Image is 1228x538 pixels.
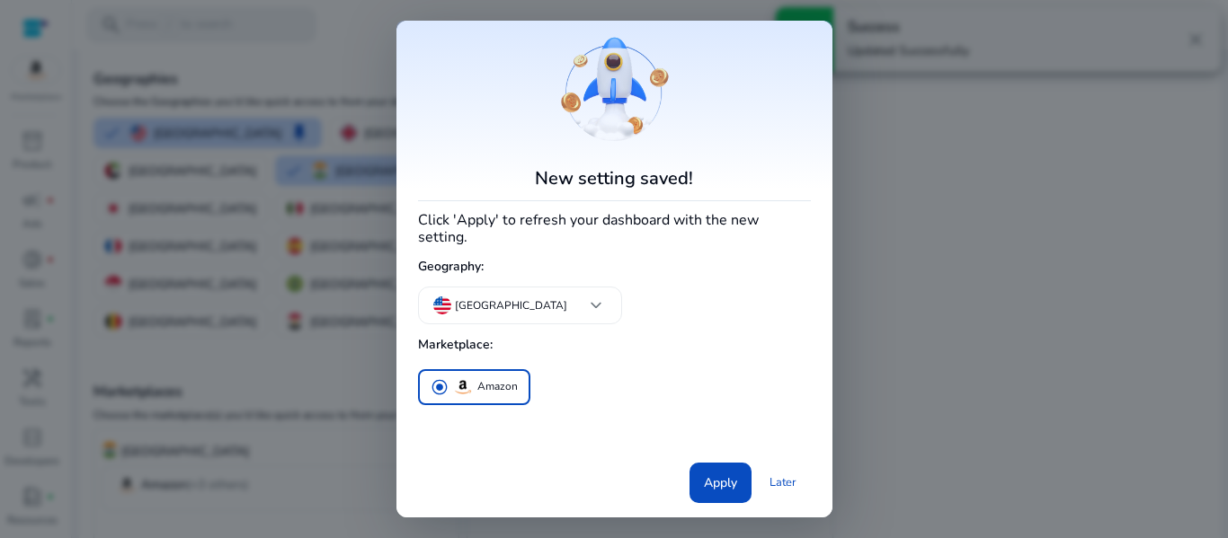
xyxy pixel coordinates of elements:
p: [GEOGRAPHIC_DATA] [455,297,567,313]
button: Apply [690,463,752,503]
span: Apply [704,473,737,492]
h5: Geography: [418,252,811,282]
img: amazon.svg [452,376,474,398]
h5: Marketplace: [418,331,811,360]
p: Amazon [477,377,518,396]
h4: Click 'Apply' to refresh your dashboard with the new setting. [418,208,811,246]
img: us.svg [433,296,451,314]
span: radio_button_checked [431,378,449,396]
a: Later [755,466,811,498]
span: keyboard_arrow_down [585,295,607,316]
